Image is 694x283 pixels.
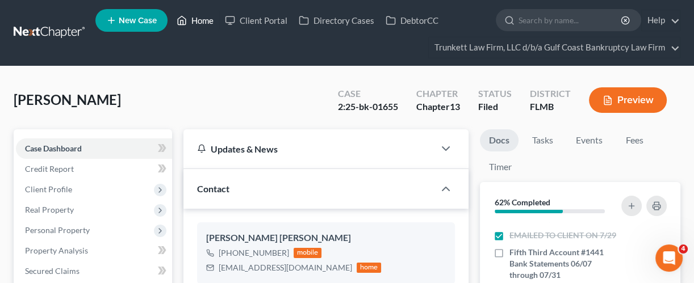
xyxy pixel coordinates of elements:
[25,143,82,153] span: Case Dashboard
[25,246,88,255] span: Property Analysis
[25,205,74,214] span: Real Property
[480,156,521,178] a: Timer
[197,143,421,155] div: Updates & News
[16,240,172,261] a: Property Analysis
[530,87,571,100] div: District
[616,129,653,151] a: Fees
[478,100,512,113] div: Filed
[655,244,683,272] iframe: Intercom live chat
[416,87,460,100] div: Chapter
[589,87,667,113] button: Preview
[519,10,622,31] input: Search by name...
[480,129,519,151] a: Docs
[523,129,562,151] a: Tasks
[429,37,680,58] a: Trunkett Law Firm, LLC d/b/a Gulf Coast Bankruptcy Law Firm
[119,16,157,25] span: New Case
[206,231,446,245] div: [PERSON_NAME] [PERSON_NAME]
[642,10,680,31] a: Help
[357,263,382,273] div: home
[679,244,688,254] span: 4
[478,87,512,100] div: Status
[25,184,72,194] span: Client Profile
[416,100,460,113] div: Chapter
[25,225,90,235] span: Personal Property
[338,100,398,113] div: 2:25-bk-01655
[509,247,621,281] span: Fifth Third Account #1441 Bank Statements 06/07 through 07/31
[14,91,121,108] span: [PERSON_NAME]
[219,10,293,31] a: Client Portal
[197,183,229,194] span: Contact
[450,101,460,112] span: 13
[219,262,352,273] div: [EMAIL_ADDRESS][DOMAIN_NAME]
[293,10,380,31] a: Directory Cases
[294,248,322,258] div: mobile
[25,266,80,276] span: Secured Claims
[16,261,172,281] a: Secured Claims
[530,100,571,113] div: FLMB
[380,10,444,31] a: DebtorCC
[338,87,398,100] div: Case
[171,10,219,31] a: Home
[567,129,612,151] a: Events
[16,159,172,179] a: Credit Report
[495,197,550,207] strong: 62% Completed
[16,138,172,159] a: Case Dashboard
[219,247,289,259] div: [PHONE_NUMBER]
[25,164,74,174] span: Credit Report
[509,230,616,241] span: EMAILED TO CLIENT ON 7/29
